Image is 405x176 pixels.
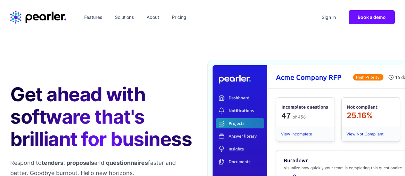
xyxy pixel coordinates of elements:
[144,12,162,22] a: About
[112,12,136,22] a: Solutions
[106,159,148,166] span: questionnaires
[349,10,395,24] a: Book a demo
[10,11,66,24] a: Home
[67,159,94,166] span: proposals
[169,12,189,22] a: Pricing
[42,159,63,166] span: tenders
[358,14,386,20] span: Book a demo
[10,83,195,150] h1: Get ahead with software that's brilliant for business
[82,12,105,22] a: Features
[319,12,338,22] a: Sign in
